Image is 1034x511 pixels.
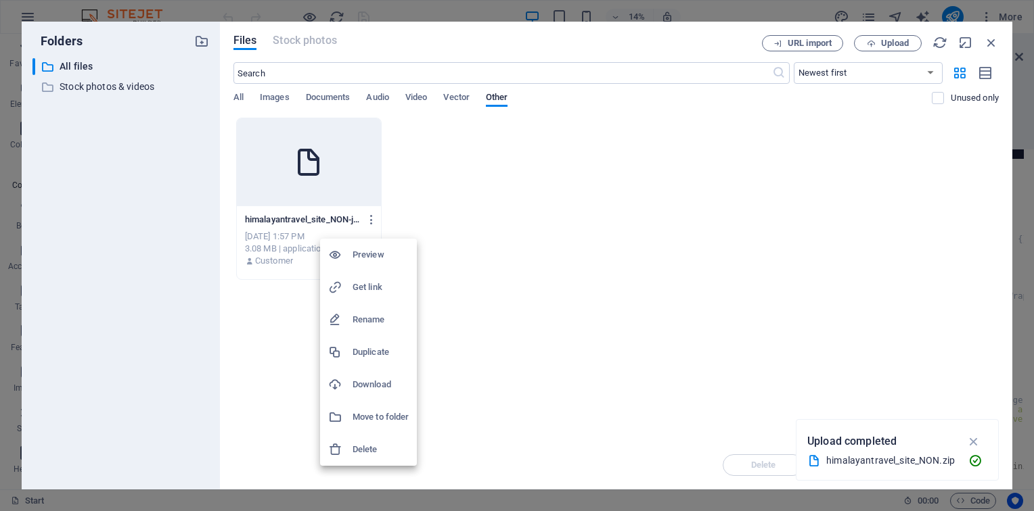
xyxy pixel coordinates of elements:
h6: Get link [353,279,409,295]
h6: Move to folder [353,409,409,425]
h6: Duplicate [353,344,409,360]
h6: Delete [353,441,409,458]
h6: Download [353,376,409,393]
h6: Preview [353,247,409,263]
h6: Rename [353,312,409,328]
